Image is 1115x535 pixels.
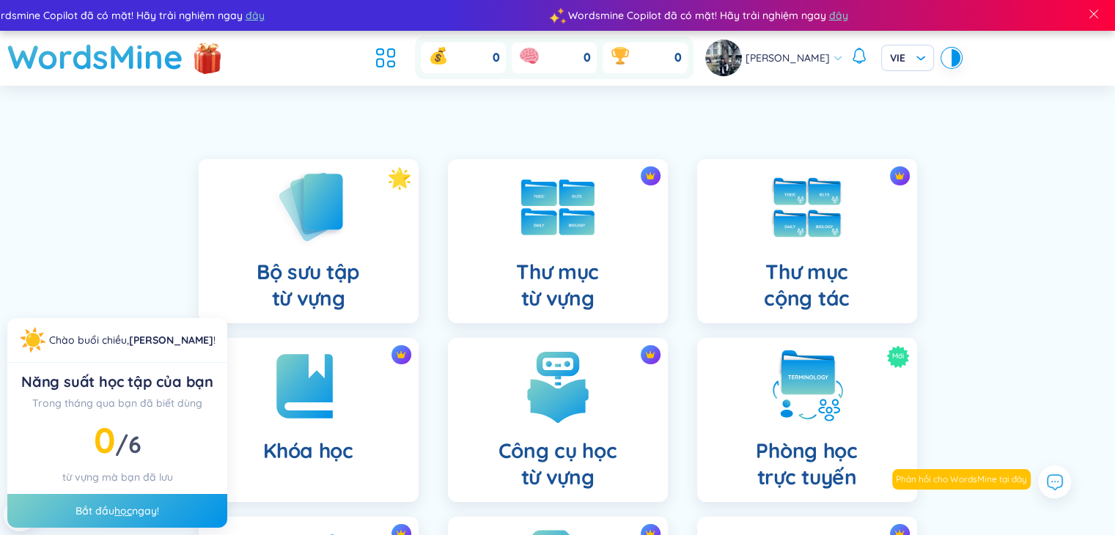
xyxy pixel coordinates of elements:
[19,372,216,392] div: Năng suất học tập của bạn
[94,418,115,462] span: 0
[493,50,500,66] span: 0
[892,345,904,368] span: Mới
[829,7,848,23] span: đây
[114,504,132,517] a: học
[184,159,433,323] a: Bộ sưu tậptừ vựng
[645,171,655,181] img: crown icon
[705,40,742,76] img: avatar
[19,395,216,411] div: Trong tháng qua bạn đã biết dùng
[433,338,682,502] a: crown iconCông cụ họctừ vựng
[128,429,141,459] span: 6
[49,332,216,348] div: !
[756,438,857,490] h4: Phòng học trực tuyến
[498,438,617,490] h4: Công cụ học từ vựng
[764,259,850,311] h4: Thư mục cộng tác
[257,259,360,311] h4: Bộ sưu tập từ vựng
[396,350,406,360] img: crown icon
[645,350,655,360] img: crown icon
[263,438,353,464] h4: Khóa học
[184,338,433,502] a: crown iconKhóa học
[584,50,591,66] span: 0
[433,159,682,323] a: crown iconThư mụctừ vựng
[674,50,682,66] span: 0
[7,494,227,528] div: Bắt đầu ngay!
[705,40,746,76] a: avatar
[246,7,265,23] span: đây
[682,159,932,323] a: crown iconThư mụccộng tác
[682,338,932,502] a: MớiPhòng họctrực tuyến
[193,35,222,79] img: flashSalesIcon.a7f4f837.png
[7,31,183,83] a: WordsMine
[129,333,213,347] a: [PERSON_NAME]
[516,259,599,311] h4: Thư mục từ vựng
[746,50,830,66] span: [PERSON_NAME]
[19,469,216,485] div: từ vựng mà bạn đã lưu
[890,51,925,65] span: VIE
[49,333,129,347] span: Chào buổi chiều ,
[115,429,141,459] span: /
[894,171,905,181] img: crown icon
